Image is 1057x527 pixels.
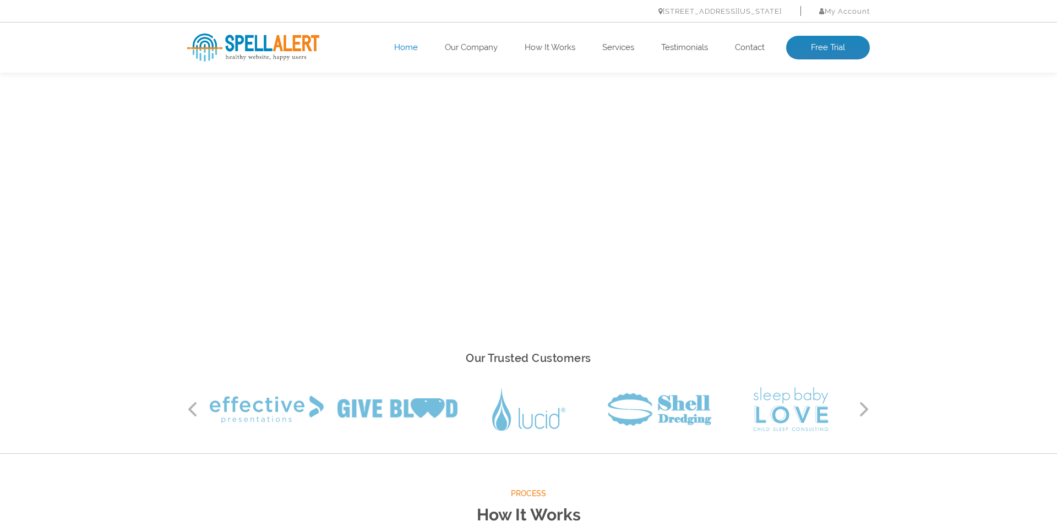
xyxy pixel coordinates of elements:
[492,388,565,431] img: Lucid
[753,387,829,431] img: Sleep Baby Love
[210,396,324,423] img: Effective
[187,487,870,501] span: Process
[187,349,870,368] h2: Our Trusted Customers
[187,401,198,418] button: Previous
[608,393,711,426] img: Shell Dredging
[337,398,457,420] img: Give Blood
[859,401,870,418] button: Next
